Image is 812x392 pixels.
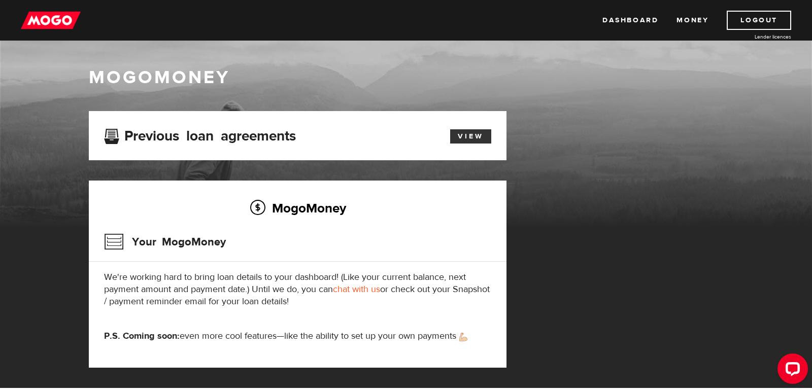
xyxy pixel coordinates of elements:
[104,271,491,308] p: We're working hard to bring loan details to your dashboard! (Like your current balance, next paym...
[715,33,791,41] a: Lender licences
[333,283,380,295] a: chat with us
[769,349,812,392] iframe: LiveChat chat widget
[459,333,467,341] img: strong arm emoji
[602,11,658,30] a: Dashboard
[104,197,491,219] h2: MogoMoney
[104,128,296,141] h3: Previous loan agreements
[89,67,723,88] h1: MogoMoney
[727,11,791,30] a: Logout
[104,330,180,342] strong: P.S. Coming soon:
[21,11,81,30] img: mogo_logo-11ee424be714fa7cbb0f0f49df9e16ec.png
[104,229,226,255] h3: Your MogoMoney
[104,330,491,342] p: even more cool features—like the ability to set up your own payments
[450,129,491,144] a: View
[676,11,708,30] a: Money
